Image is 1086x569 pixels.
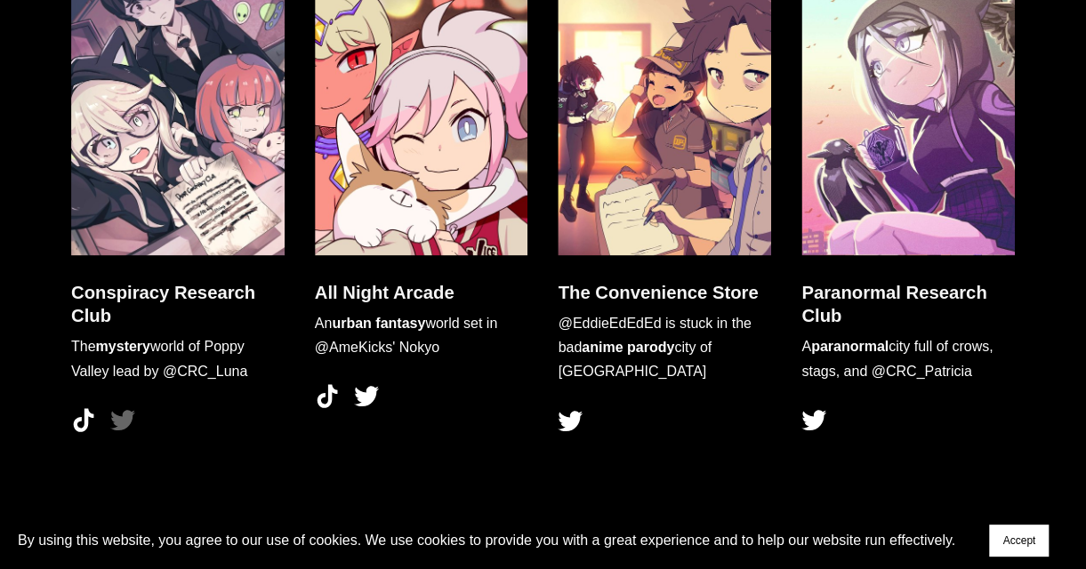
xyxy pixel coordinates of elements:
[354,384,379,409] a: Twitter
[71,334,285,382] p: The world of Poppy Valley lead by @CRC_Luna
[18,528,955,552] p: By using this website, you agree to our use of cookies. We use cookies to provide you with a grea...
[71,408,96,433] a: TikTok
[315,281,528,304] h3: All Night Arcade
[801,281,1015,328] h3: Paranormal Research Club
[1002,534,1035,547] span: Accept
[110,408,135,433] a: Twitter
[801,334,1015,382] p: A city full of crows, stags, and @CRC_Patricia
[582,340,674,355] strong: anime parody
[332,316,425,331] strong: urban fantasy
[801,408,826,433] a: Twitter
[315,384,340,409] a: TikTok
[811,339,889,354] strong: paranormal
[558,311,771,384] p: @EddieEdEdEd is stuck in the bad city of [GEOGRAPHIC_DATA]
[989,525,1049,557] button: Accept
[96,339,150,354] strong: mystery
[558,281,771,304] h3: The Convenience Store
[71,281,285,328] h3: Conspiracy Research Club
[558,409,583,434] a: Twitter
[315,311,528,359] p: An world set in @AmeKicks' Nokyo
